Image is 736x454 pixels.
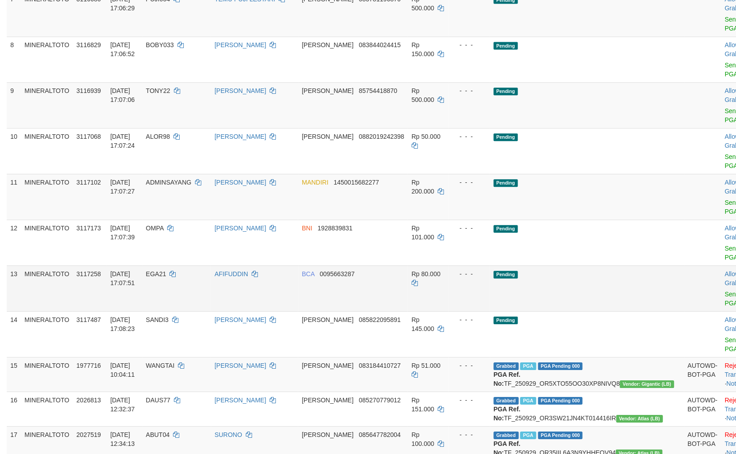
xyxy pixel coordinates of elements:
td: 15 [7,357,21,392]
span: Copy 1928839831 to clipboard [318,225,353,232]
span: Vendor URL: https://dashboard.q2checkout.com/secure [616,415,663,423]
span: [DATE] 10:04:11 [111,362,135,378]
span: BCA [302,270,315,278]
span: [PERSON_NAME] [302,362,354,369]
span: 1977716 [76,362,101,369]
span: [PERSON_NAME] [302,87,354,94]
td: MINERALTOTO [21,265,73,311]
td: 16 [7,392,21,426]
span: EGA21 [146,270,166,278]
span: Rp 150.000 [412,41,435,57]
span: [PERSON_NAME] [302,133,354,140]
span: PGA Pending [538,397,583,405]
span: 3117258 [76,270,101,278]
b: PGA Ref. No: [494,406,521,422]
a: [PERSON_NAME] [215,133,266,140]
span: BOBY033 [146,41,174,48]
span: [DATE] 17:08:23 [111,316,135,332]
span: Rp 145.000 [412,316,435,332]
span: [DATE] 12:32:37 [111,397,135,413]
span: ABUT04 [146,431,170,438]
td: MINERALTOTO [21,311,73,357]
td: 11 [7,174,21,220]
span: WANGTAI [146,362,175,369]
span: ALOR98 [146,133,170,140]
b: PGA Ref. No: [494,371,521,387]
span: [PERSON_NAME] [302,41,354,48]
td: 9 [7,82,21,128]
a: [PERSON_NAME] [215,87,266,94]
span: Pending [494,42,518,49]
a: [PERSON_NAME] [215,316,266,323]
span: DAUS77 [146,397,170,404]
span: Vendor URL: https://dashboard.q2checkout.com/secure [620,380,674,388]
span: Copy 085822095891 to clipboard [359,316,401,323]
span: 2027519 [76,431,101,438]
span: Rp 101.000 [412,225,435,241]
span: Rp 50.000 [412,133,441,140]
a: [PERSON_NAME] [215,41,266,48]
span: [DATE] 17:07:24 [111,133,135,149]
div: - - - [452,224,487,233]
td: 12 [7,220,21,265]
span: SANDI3 [146,316,169,323]
span: Copy 1450015682277 to clipboard [334,179,379,186]
div: - - - [452,86,487,95]
span: Copy 0882019242398 to clipboard [359,133,404,140]
span: Copy 085647782004 to clipboard [359,431,401,438]
td: AUTOWD-BOT-PGA [684,392,722,426]
div: - - - [452,361,487,370]
span: TONY22 [146,87,170,94]
a: [PERSON_NAME] [215,362,266,369]
span: BNI [302,225,312,232]
td: 8 [7,36,21,82]
span: [DATE] 17:06:52 [111,41,135,57]
td: TF_250929_OR5XTO55OO30XP8NIVQ8 [490,357,684,392]
span: 3117068 [76,133,101,140]
a: [PERSON_NAME] [215,397,266,404]
td: TF_250929_OR3SW21JN4KT014416IR [490,392,684,426]
span: MANDIRI [302,179,328,186]
td: MINERALTOTO [21,82,73,128]
div: - - - [452,132,487,141]
td: MINERALTOTO [21,36,73,82]
span: [DATE] 17:07:27 [111,179,135,195]
span: [DATE] 17:07:51 [111,270,135,287]
div: - - - [452,269,487,278]
div: - - - [452,40,487,49]
span: Rp 500.000 [412,87,435,103]
span: [DATE] 17:07:06 [111,87,135,103]
a: [PERSON_NAME] [215,179,266,186]
span: Grabbed [494,432,519,439]
a: AFIFUDDIN [215,270,248,278]
span: Rp 151.000 [412,397,435,413]
td: MINERALTOTO [21,220,73,265]
span: Pending [494,271,518,278]
span: Grabbed [494,362,519,370]
span: Copy 083184410727 to clipboard [359,362,401,369]
span: ADMINSAYANG [146,179,191,186]
span: [PERSON_NAME] [302,397,354,404]
span: 3117487 [76,316,101,323]
span: Grabbed [494,397,519,405]
span: 3116939 [76,87,101,94]
td: MINERALTOTO [21,392,73,426]
span: Copy 085270779012 to clipboard [359,397,401,404]
span: Copy 083844024415 to clipboard [359,41,401,48]
div: - - - [452,315,487,324]
span: PGA Pending [538,432,583,439]
span: Rp 200.000 [412,179,435,195]
span: PGA Pending [538,362,583,370]
span: [PERSON_NAME] [302,431,354,438]
span: 3117102 [76,179,101,186]
span: Rp 51.000 [412,362,441,369]
span: Copy 0095663287 to clipboard [320,270,355,278]
span: Pending [494,133,518,141]
span: Rp 80.000 [412,270,441,278]
span: Marked by bylanggota2 [520,362,536,370]
span: Marked by bylanggota2 [520,397,536,405]
td: MINERALTOTO [21,174,73,220]
div: - - - [452,430,487,439]
span: 2026813 [76,397,101,404]
span: Marked by bylanggota2 [520,432,536,439]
